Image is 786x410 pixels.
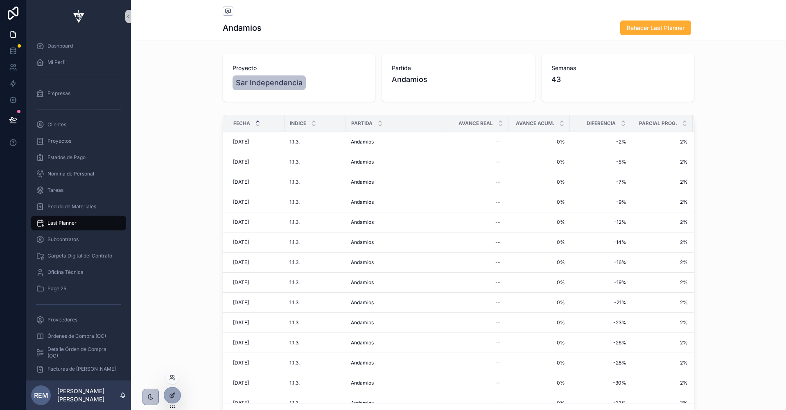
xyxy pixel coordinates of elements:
button: Rehacer Last Planner [620,20,691,35]
span: 1.1.3. [289,299,300,306]
a: -- [452,155,504,169]
a: Empresas [31,86,126,101]
span: -28% [575,360,626,366]
a: -23% [575,319,626,326]
div: -- [495,400,500,406]
span: 0% [513,159,565,165]
a: -- [452,236,504,249]
span: [DATE] [233,319,249,326]
span: 2% [636,299,688,306]
a: 1.1.3. [289,299,341,306]
span: -12% [575,219,626,225]
span: 2% [636,219,688,225]
div: -- [495,239,500,246]
span: -7% [575,179,626,185]
span: 2% [636,360,688,366]
a: 1.1.3. [289,219,341,225]
span: 1.1.3. [289,199,300,205]
span: Andamios [351,139,374,145]
a: -- [452,256,504,269]
span: Fecha [233,120,250,127]
span: 5% [693,159,745,165]
a: 9% [693,199,745,205]
a: 0% [513,380,565,386]
span: 0% [513,179,565,185]
img: App logo [69,10,88,23]
span: [DATE] [233,380,249,386]
div: -- [495,279,500,286]
a: Andamios [351,299,442,306]
a: 2% [693,139,745,145]
a: -16% [575,259,626,266]
a: 0% [513,199,565,205]
a: 0% [513,360,565,366]
a: 26% [693,339,745,346]
a: [DATE] [233,339,280,346]
a: 30% [693,380,745,386]
a: Andamios [351,199,442,205]
a: 28% [693,360,745,366]
a: Andamios [351,380,442,386]
span: 0% [513,139,565,145]
span: 19% [693,279,745,286]
a: -26% [575,339,626,346]
span: 2% [636,139,688,145]
div: -- [495,319,500,326]
a: Last Planner [31,216,126,230]
a: 1.1.3. [289,360,341,366]
a: Andamios [351,279,442,286]
a: Órdenes de Compra (OC) [31,329,126,344]
a: Andamios [351,360,442,366]
span: Andamios [351,339,374,346]
span: 7% [693,179,745,185]
span: Parcial Prog. [639,120,677,127]
a: Andamios [351,400,442,406]
span: -5% [575,159,626,165]
span: REM [34,390,48,400]
a: 1.1.3. [289,279,341,286]
span: [DATE] [233,259,249,266]
a: -- [452,336,504,349]
span: 1.1.3. [289,319,300,326]
a: -- [452,376,504,389]
a: [DATE] [233,259,280,266]
div: -- [495,179,500,185]
span: Andamios [351,380,374,386]
a: 0% [513,219,565,225]
a: 0% [513,400,565,406]
a: Tareas [31,183,126,198]
a: 14% [693,239,745,246]
a: -14% [575,239,626,246]
span: [DATE] [233,179,249,185]
span: 0% [513,319,565,326]
p: [PERSON_NAME] [PERSON_NAME] [57,387,120,403]
div: -- [495,339,500,346]
a: 2% [636,339,688,346]
a: 1.1.3. [289,259,341,266]
span: -2% [575,139,626,145]
span: [DATE] [233,400,249,406]
a: [DATE] [233,219,280,225]
div: -- [495,159,500,165]
a: 2% [636,259,688,266]
a: 16% [693,259,745,266]
span: Andamios [351,219,374,225]
span: Avance Acum. [516,120,554,127]
span: 1.1.3. [289,139,300,145]
div: -- [495,139,500,145]
a: [DATE] [233,199,280,205]
a: -21% [575,299,626,306]
span: Andamios [351,259,374,266]
span: 1.1.3. [289,400,300,406]
span: Andamios [351,199,374,205]
span: Page 25 [47,285,66,292]
span: [DATE] [233,159,249,165]
span: 2% [636,279,688,286]
span: Andamios [351,400,374,406]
